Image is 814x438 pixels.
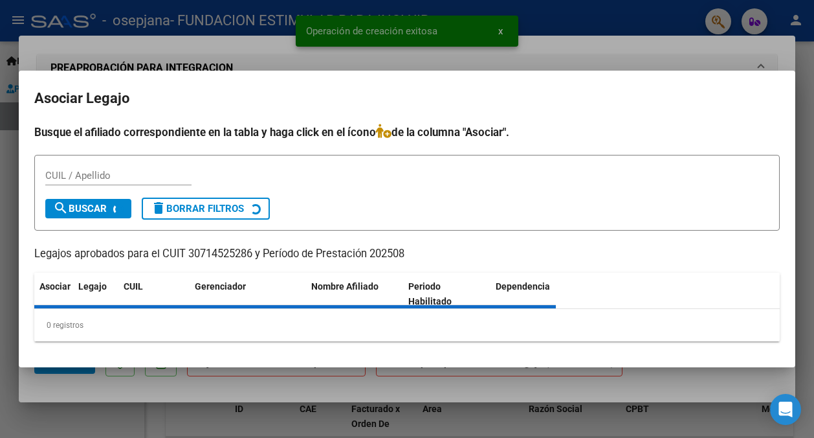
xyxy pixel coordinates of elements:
[770,394,801,425] div: Open Intercom Messenger
[78,281,107,292] span: Legajo
[306,273,403,316] datatable-header-cell: Nombre Afiliado
[34,309,780,341] div: 0 registros
[151,200,166,216] mat-icon: delete
[118,273,190,316] datatable-header-cell: CUIL
[45,199,131,218] button: Buscar
[34,124,780,141] h4: Busque el afiliado correspondiente en la tabla y haga click en el ícono de la columna "Asociar".
[142,198,270,220] button: Borrar Filtros
[34,246,780,262] p: Legajos aprobados para el CUIT 30714525286 y Período de Prestación 202508
[73,273,118,316] datatable-header-cell: Legajo
[34,86,780,111] h2: Asociar Legajo
[403,273,490,316] datatable-header-cell: Periodo Habilitado
[496,281,550,292] span: Dependencia
[34,273,73,316] datatable-header-cell: Asociar
[53,203,107,214] span: Buscar
[151,203,244,214] span: Borrar Filtros
[124,281,143,292] span: CUIL
[408,281,452,306] span: Periodo Habilitado
[53,200,69,216] mat-icon: search
[39,281,71,292] span: Asociar
[190,273,306,316] datatable-header-cell: Gerenciador
[311,281,379,292] span: Nombre Afiliado
[490,273,588,316] datatable-header-cell: Dependencia
[195,281,246,292] span: Gerenciador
